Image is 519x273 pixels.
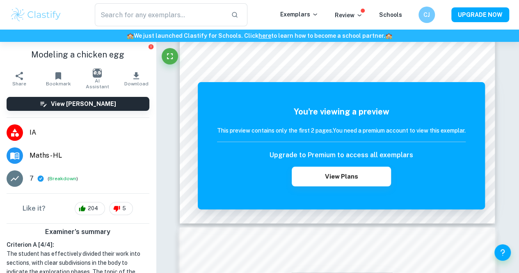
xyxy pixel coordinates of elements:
button: Help and Feedback [494,244,511,261]
h1: Modeling a chicken egg [7,48,149,61]
h6: Upgrade to Premium to access all exemplars [270,150,413,160]
span: ( ) [48,175,78,183]
span: IA [30,128,149,138]
span: 5 [118,204,130,213]
button: AI Assistant [78,67,117,90]
button: Bookmark [39,67,78,90]
button: CJ [418,7,435,23]
button: View Plans [292,167,391,186]
h6: We just launched Clastify for Schools. Click to learn how to become a school partner. [2,31,517,40]
span: 🏫 [385,32,392,39]
img: Clastify logo [10,7,62,23]
input: Search for any exemplars... [95,3,224,26]
span: AI Assistant [83,78,112,89]
span: Download [124,81,149,87]
p: Exemplars [280,10,318,19]
h6: Criterion A [ 4 / 4 ]: [7,240,149,249]
h6: CJ [422,10,432,19]
h6: Examiner's summary [3,227,153,237]
h6: This preview contains only the first 2 pages. You need a premium account to view this exemplar. [217,126,466,135]
h6: View [PERSON_NAME] [51,99,116,108]
span: Share [12,81,26,87]
button: Breakdown [49,175,76,182]
p: 7 [30,174,34,184]
button: Download [117,67,156,90]
span: Maths - HL [30,151,149,161]
button: View [PERSON_NAME] [7,97,149,111]
span: 🏫 [127,32,134,39]
a: here [258,32,271,39]
h5: You're viewing a preview [217,106,466,118]
button: Report issue [148,44,154,50]
p: Review [335,11,363,20]
button: Fullscreen [162,48,178,64]
span: 204 [83,204,103,213]
button: UPGRADE NOW [451,7,509,22]
h6: Like it? [23,204,46,213]
span: Bookmark [46,81,71,87]
a: Schools [379,11,402,18]
img: AI Assistant [93,69,102,78]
